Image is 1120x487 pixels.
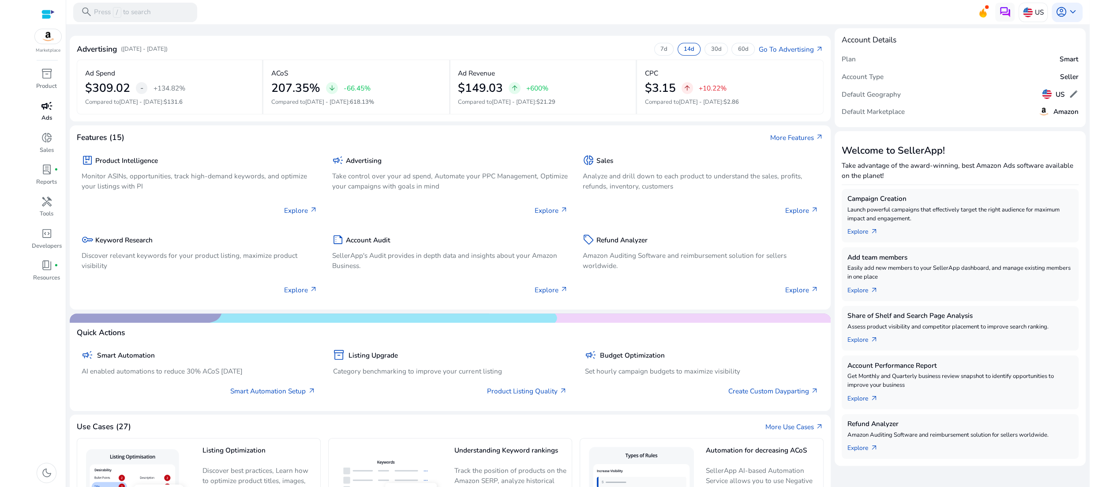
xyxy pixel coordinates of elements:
[31,162,63,194] a: lab_profilefiber_manual_recordReports
[847,439,886,453] a: Explorearrow_outward
[1034,4,1043,20] p: US
[842,108,905,116] h5: Default Marketplace
[1060,55,1079,63] h5: Smart
[785,285,818,295] p: Explore
[41,467,52,479] span: dark_mode
[560,286,568,294] span: arrow_outward
[596,236,647,244] h5: Refund Analyzer
[847,223,886,237] a: Explorearrow_outward
[535,205,568,215] p: Explore
[526,85,548,91] p: +600%
[305,98,348,106] span: [DATE] - [DATE]
[816,45,824,53] span: arrow_outward
[1023,8,1033,17] img: us.svg
[584,366,818,376] p: Set hourly campaign budgets to maximize visibility
[684,45,694,53] p: 14d
[842,160,1079,181] p: Take advantage of the award-winning, best Amazon Ads software available on the planet!
[559,387,567,395] span: arrow_outward
[310,206,318,214] span: arrow_outward
[54,264,58,268] span: fiber_manual_record
[842,91,901,98] h5: Default Geography
[699,85,727,91] p: +10.22%
[82,155,93,166] span: package
[82,349,93,361] span: campaign
[202,446,315,462] h5: Listing Optimization
[85,68,115,78] p: Ad Spend
[82,171,318,191] p: Monitor ASINs, opportunities, track high-demand keywords, and optimize your listings with PI
[847,282,886,295] a: Explorearrow_outward
[94,7,151,18] p: Press to search
[847,362,1073,370] h5: Account Performance Report
[81,6,92,18] span: search
[31,66,63,98] a: inventory_2Product
[644,98,815,107] p: Compared to :
[1053,108,1079,116] h5: Amazon
[785,205,818,215] p: Explore
[164,98,183,106] span: $131.6
[31,226,63,258] a: code_blocksDevelopers
[31,98,63,130] a: campaignAds
[77,133,124,142] h4: Features (15)
[1060,73,1079,81] h5: Seller
[842,35,896,45] h4: Account Details
[35,29,61,44] img: amazon.svg
[847,431,1073,440] p: Amazon Auditing Software and reimbursement solution for sellers worldwide.
[41,100,52,112] span: campaign
[683,84,691,92] span: arrow_upward
[346,236,390,244] h5: Account Audit
[583,171,819,191] p: Analyze and drill down to each product to understand the sales, profits, refunds, inventory, cust...
[847,264,1073,282] p: Easily add new members to your SellerApp dashboard, and manage existing members in one place
[458,81,503,95] h2: $149.03
[870,228,878,236] span: arrow_outward
[560,206,568,214] span: arrow_outward
[54,168,58,172] span: fiber_manual_record
[36,82,57,91] p: Product
[332,250,568,271] p: SellerApp's Audit provides in depth data and insights about your Amazon Business.
[678,98,722,106] span: [DATE] - [DATE]
[41,228,52,239] span: code_blocks
[842,73,884,81] h5: Account Type
[511,84,519,92] span: arrow_upward
[536,98,555,106] span: $21.29
[41,196,52,208] span: handyman
[1038,106,1049,117] img: amazon.svg
[770,132,824,143] a: More Featuresarrow_outward
[31,130,63,162] a: donut_smallSales
[31,258,63,290] a: book_4fiber_manual_recordResources
[1042,89,1052,99] img: us.svg
[332,155,344,166] span: campaign
[333,366,567,376] p: Category benchmarking to improve your current listing
[811,286,819,294] span: arrow_outward
[33,274,60,283] p: Resources
[85,98,255,107] p: Compared to :
[847,372,1073,390] p: Get Monthly and Quarterly business review snapshot to identify opportunities to improve your busi...
[847,390,886,404] a: Explorearrow_outward
[870,287,878,294] span: arrow_outward
[332,234,344,245] span: summarize
[644,68,658,78] p: CPC
[596,157,613,165] h5: Sales
[1067,6,1079,18] span: keyboard_arrow_down
[660,45,667,53] p: 7d
[842,145,1079,156] h3: Welcome to SellerApp!
[458,68,495,78] p: Ad Revenue
[711,45,721,53] p: 30d
[140,82,143,94] span: -
[328,84,336,92] span: arrow_downward
[454,446,566,462] h5: Understanding Keyword rankings
[82,234,93,245] span: key
[40,146,54,155] p: Sales
[842,55,856,63] h5: Plan
[765,422,824,432] a: More Use Casesarrow_outward
[870,395,878,403] span: arrow_outward
[40,210,53,219] p: Tools
[847,331,886,345] a: Explorearrow_outward
[95,236,153,244] h5: Keyword Research
[847,206,1073,223] p: Launch powerful campaigns that effectively target the right audience for maximum impact and engag...
[308,387,316,395] span: arrow_outward
[85,81,130,95] h2: $309.02
[32,242,62,251] p: Developers
[847,312,1073,320] h5: Share of Shelf and Search Page Analysis
[41,68,52,79] span: inventory_2
[333,349,345,361] span: inventory_2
